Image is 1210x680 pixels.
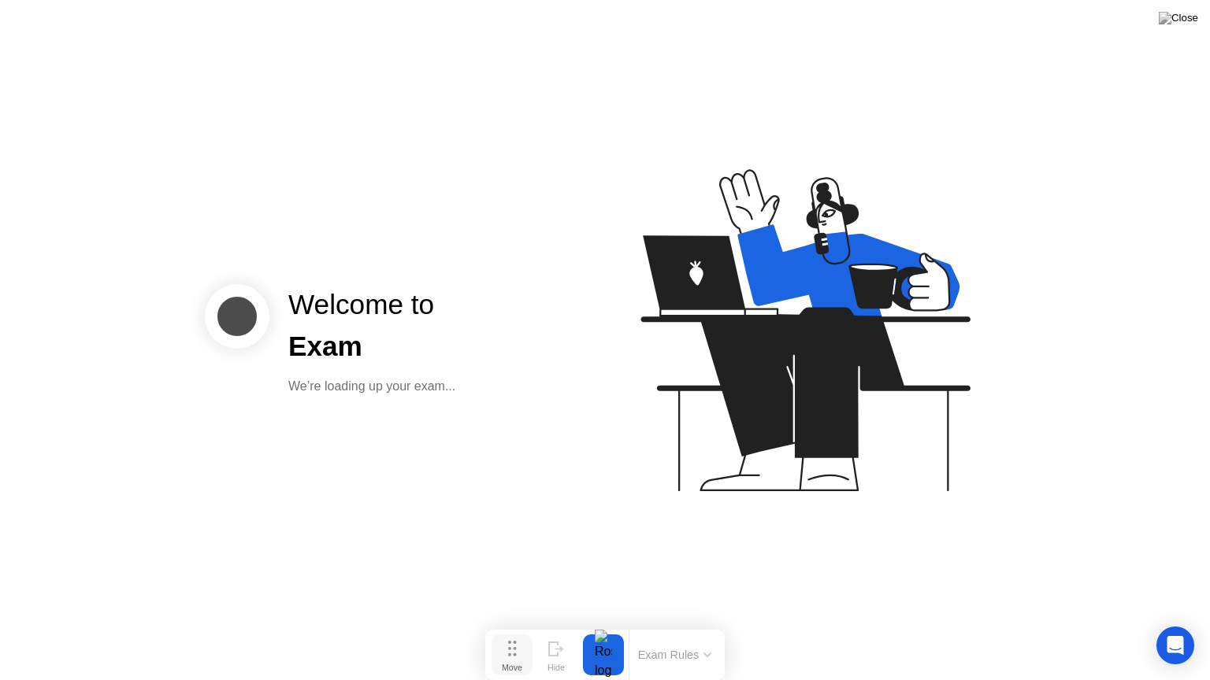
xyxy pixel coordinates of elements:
[1159,12,1198,24] img: Close
[288,284,455,326] div: Welcome to
[1156,626,1194,664] div: Open Intercom Messenger
[547,663,565,672] div: Hide
[288,326,455,368] div: Exam
[536,634,577,675] button: Hide
[288,377,455,396] div: We’re loading up your exam...
[492,634,533,675] button: Move
[633,648,717,662] button: Exam Rules
[502,663,522,672] div: Move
